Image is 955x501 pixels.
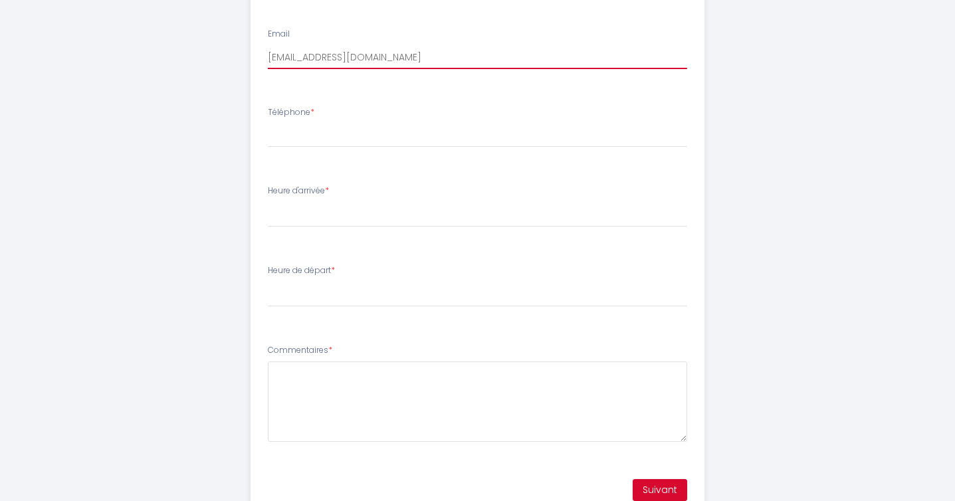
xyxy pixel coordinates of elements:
label: Heure de départ [268,264,335,277]
label: Commentaires [268,344,332,357]
label: Téléphone [268,106,314,119]
label: Email [268,28,290,41]
label: Heure d'arrivée [268,185,329,197]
